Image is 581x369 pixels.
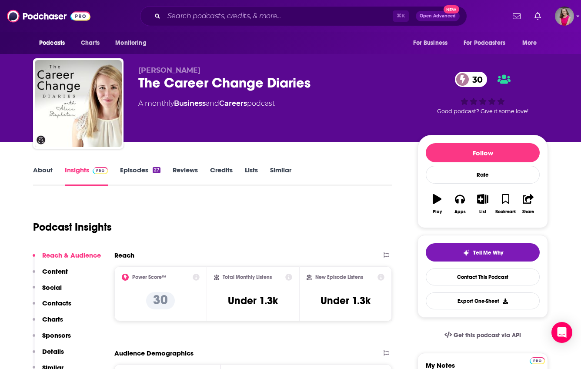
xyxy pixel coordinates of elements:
div: Rate [426,166,540,184]
button: Reach & Audience [33,251,101,267]
button: open menu [109,35,157,51]
button: Share [517,188,540,220]
a: About [33,166,53,186]
span: Tell Me Why [473,249,503,256]
div: 27 [153,167,160,173]
img: Podchaser - Follow, Share and Rate Podcasts [7,8,90,24]
button: Charts [33,315,63,331]
span: Logged in as AmyRasdal [555,7,574,26]
a: Credits [210,166,233,186]
a: Contact This Podcast [426,268,540,285]
button: Follow [426,143,540,162]
a: 30 [455,72,487,87]
button: Apps [448,188,471,220]
p: Social [42,283,62,292]
button: open menu [407,35,458,51]
h3: Under 1.3k [228,294,278,307]
h2: Audience Demographics [114,349,194,357]
h2: Total Monthly Listens [223,274,272,280]
h1: Podcast Insights [33,221,112,234]
span: Charts [81,37,100,49]
p: 30 [146,292,175,309]
button: tell me why sparkleTell Me Why [426,243,540,262]
button: Open AdvancedNew [416,11,460,21]
input: Search podcasts, credits, & more... [164,9,393,23]
span: [PERSON_NAME] [138,66,200,74]
a: Business [174,99,206,107]
button: Contacts [33,299,71,315]
a: Show notifications dropdown [531,9,544,23]
p: Sponsors [42,331,71,339]
p: Charts [42,315,63,323]
button: Social [33,283,62,299]
a: Careers [219,99,247,107]
img: tell me why sparkle [463,249,470,256]
button: Export One-Sheet [426,292,540,309]
button: Play [426,188,448,220]
div: A monthly podcast [138,98,275,109]
a: Charts [75,35,105,51]
h2: Power Score™ [132,274,166,280]
a: Reviews [173,166,198,186]
span: Monitoring [115,37,146,49]
span: Good podcast? Give it some love! [437,108,528,114]
a: Lists [245,166,258,186]
div: List [479,209,486,215]
span: Get this podcast via API [454,332,521,339]
span: Open Advanced [420,14,456,18]
a: Episodes27 [120,166,160,186]
h2: Reach [114,251,134,259]
div: Open Intercom Messenger [551,322,572,343]
img: User Profile [555,7,574,26]
a: InsightsPodchaser Pro [65,166,108,186]
button: Content [33,267,68,283]
img: The Career Change Diaries [35,60,122,147]
span: New [444,5,459,13]
img: Podchaser Pro [530,357,545,364]
span: ⌘ K [393,10,409,22]
button: Details [33,347,64,363]
span: For Business [413,37,447,49]
a: Show notifications dropdown [509,9,524,23]
button: Show profile menu [555,7,574,26]
a: Similar [270,166,291,186]
p: Content [42,267,68,275]
span: For Podcasters [464,37,505,49]
img: Podchaser Pro [93,167,108,174]
p: Details [42,347,64,356]
span: 30 [464,72,487,87]
span: More [522,37,537,49]
h2: New Episode Listens [315,274,363,280]
button: open menu [458,35,518,51]
div: Bookmark [495,209,516,215]
h3: Under 1.3k [321,294,371,307]
a: Get this podcast via API [437,325,528,346]
div: 30Good podcast? Give it some love! [417,66,548,120]
button: Sponsors [33,331,71,347]
button: Bookmark [494,188,517,220]
p: Contacts [42,299,71,307]
a: Pro website [530,356,545,364]
div: Search podcasts, credits, & more... [140,6,467,26]
button: open menu [33,35,76,51]
button: open menu [516,35,548,51]
div: Apps [454,209,466,215]
div: Play [433,209,442,215]
span: Podcasts [39,37,65,49]
div: Share [522,209,534,215]
button: List [471,188,494,220]
span: and [206,99,219,107]
p: Reach & Audience [42,251,101,259]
